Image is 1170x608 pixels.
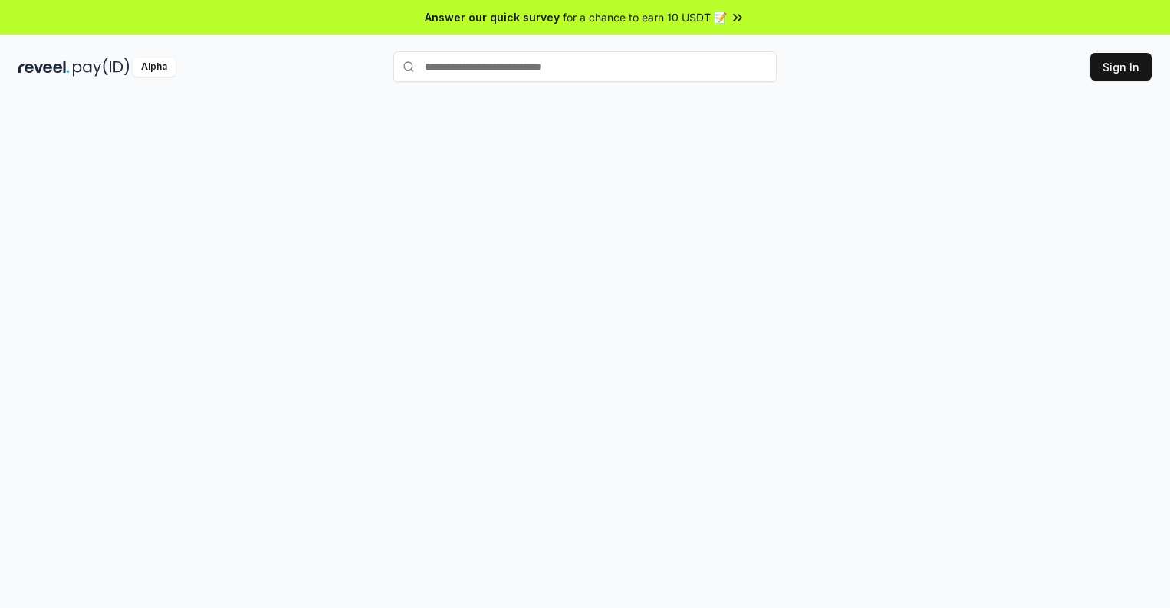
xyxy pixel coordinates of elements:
[133,58,176,77] div: Alpha
[1090,53,1152,81] button: Sign In
[73,58,130,77] img: pay_id
[563,9,727,25] span: for a chance to earn 10 USDT 📝
[18,58,70,77] img: reveel_dark
[425,9,560,25] span: Answer our quick survey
